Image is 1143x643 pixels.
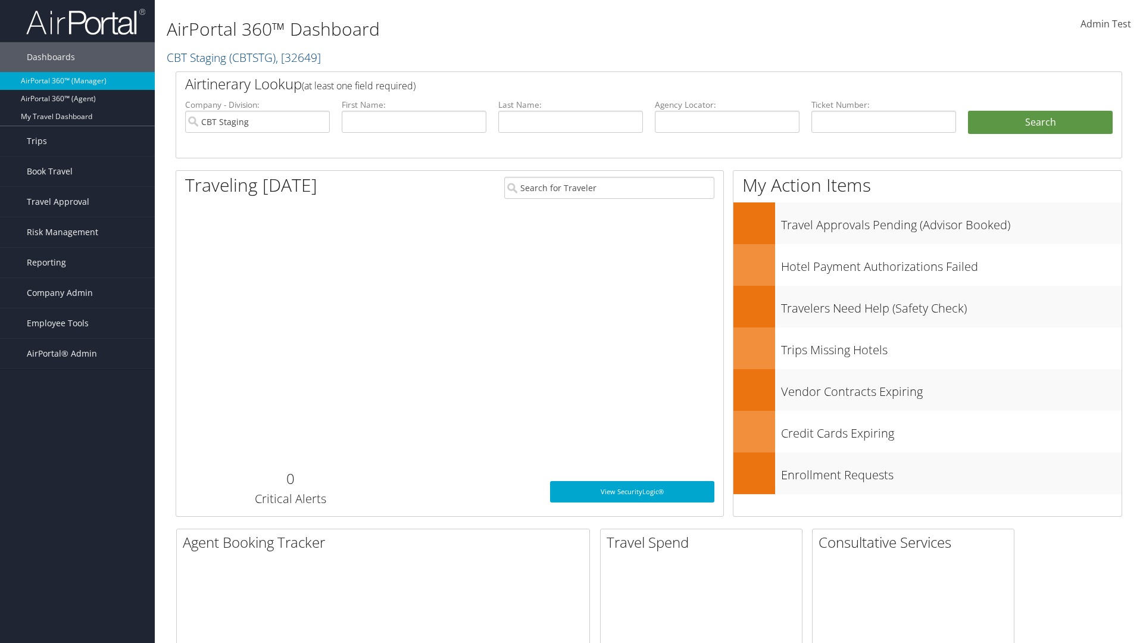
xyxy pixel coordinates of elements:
a: Trips Missing Hotels [733,327,1122,369]
h1: My Action Items [733,173,1122,198]
h3: Vendor Contracts Expiring [781,377,1122,400]
a: Enrollment Requests [733,452,1122,494]
span: ( CBTSTG ) [229,49,276,65]
label: Company - Division: [185,99,330,111]
a: Admin Test [1080,6,1131,43]
h2: Travel Spend [607,532,802,553]
a: Travelers Need Help (Safety Check) [733,286,1122,327]
span: Trips [27,126,47,156]
span: Risk Management [27,217,98,247]
img: airportal-logo.png [26,8,145,36]
h3: Travelers Need Help (Safety Check) [781,294,1122,317]
input: Search for Traveler [504,177,714,199]
label: Ticket Number: [811,99,956,111]
h2: 0 [185,469,395,489]
a: CBT Staging [167,49,321,65]
h3: Hotel Payment Authorizations Failed [781,252,1122,275]
a: View SecurityLogic® [550,481,714,502]
a: Travel Approvals Pending (Advisor Booked) [733,202,1122,244]
h1: AirPortal 360™ Dashboard [167,17,810,42]
h1: Traveling [DATE] [185,173,317,198]
h3: Credit Cards Expiring [781,419,1122,442]
span: Employee Tools [27,308,89,338]
span: (at least one field required) [302,79,416,92]
span: Admin Test [1080,17,1131,30]
h3: Critical Alerts [185,491,395,507]
span: Reporting [27,248,66,277]
h3: Travel Approvals Pending (Advisor Booked) [781,211,1122,233]
h3: Trips Missing Hotels [781,336,1122,358]
span: Dashboards [27,42,75,72]
a: Vendor Contracts Expiring [733,369,1122,411]
a: Credit Cards Expiring [733,411,1122,452]
label: Agency Locator: [655,99,800,111]
label: Last Name: [498,99,643,111]
label: First Name: [342,99,486,111]
span: AirPortal® Admin [27,339,97,369]
span: , [ 32649 ] [276,49,321,65]
button: Search [968,111,1113,135]
h2: Agent Booking Tracker [183,532,589,553]
span: Travel Approval [27,187,89,217]
h3: Enrollment Requests [781,461,1122,483]
h2: Airtinerary Lookup [185,74,1034,94]
span: Book Travel [27,157,73,186]
h2: Consultative Services [819,532,1014,553]
span: Company Admin [27,278,93,308]
a: Hotel Payment Authorizations Failed [733,244,1122,286]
